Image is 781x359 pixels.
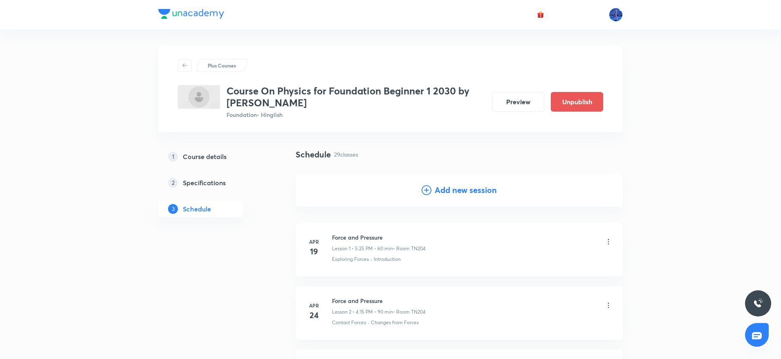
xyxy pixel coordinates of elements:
img: 92E2926C-788E-458B-A18D-DAD68896D1FF_plus.png [178,85,220,109]
button: Preview [492,92,544,112]
h5: Course details [183,152,227,162]
p: Introduction [374,256,401,263]
p: 1 [168,152,178,162]
p: • Room TN204 [393,245,426,252]
h5: Schedule [183,204,211,214]
button: Unpublish [551,92,603,112]
h6: Force and Pressure [332,296,426,305]
div: · [370,256,372,263]
img: Add [590,174,623,206]
a: 1Course details [158,148,269,165]
button: avatar [534,8,547,21]
p: Contact Forces [332,319,366,326]
h6: Apr [306,238,322,245]
h4: Add new session [435,184,497,196]
h4: Schedule [296,148,331,161]
h6: Force and Pressure [332,233,426,242]
h4: 24 [306,309,322,321]
div: · [368,319,369,326]
img: Mahesh Bhat [609,8,623,22]
a: 2Specifications [158,175,269,191]
p: Lesson 2 • 4:15 PM • 90 min [332,308,393,316]
p: Plus Courses [208,62,236,69]
p: Changes from Forces [371,319,419,326]
h4: 19 [306,245,322,258]
h6: Apr [306,302,322,309]
p: Exploring Forces [332,256,369,263]
a: Company Logo [158,9,224,21]
h5: Specifications [183,178,226,188]
img: Company Logo [158,9,224,19]
p: Foundation • Hinglish [227,110,485,119]
p: 3 [168,204,178,214]
p: 29 classes [334,150,358,159]
h3: Course On Physics for Foundation Beginner 1 2030 by [PERSON_NAME] [227,85,485,109]
p: 2 [168,178,178,188]
img: ttu [753,298,763,308]
img: avatar [537,11,544,18]
p: • Room TN204 [393,308,426,316]
p: Lesson 1 • 5:25 PM • 60 min [332,245,393,252]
